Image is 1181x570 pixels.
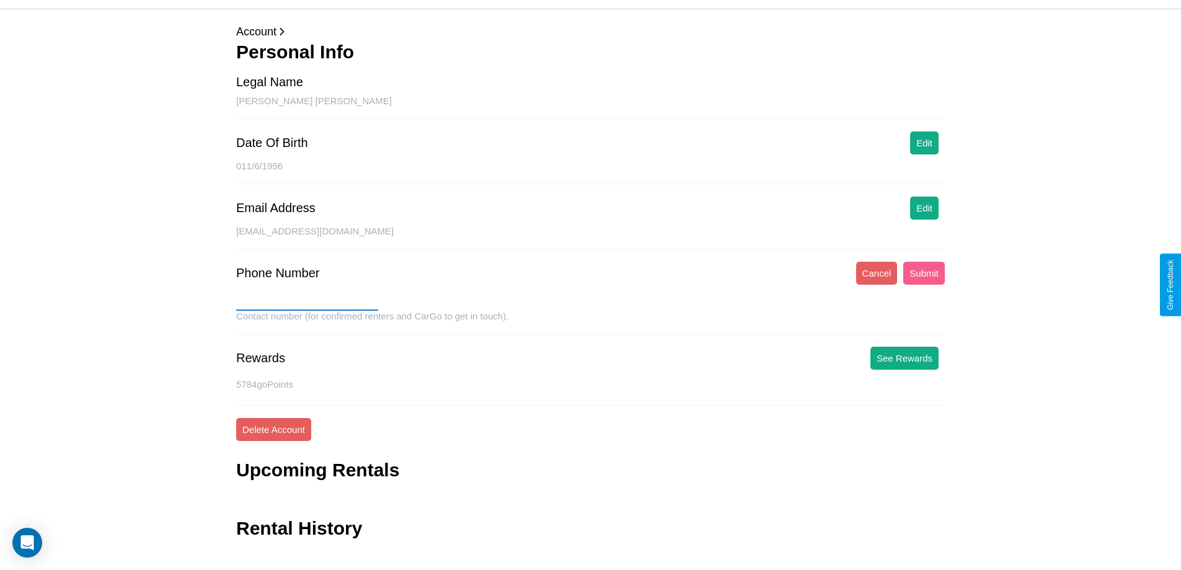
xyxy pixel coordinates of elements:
div: [PERSON_NAME] [PERSON_NAME] [236,96,945,119]
div: Give Feedback [1166,260,1175,310]
button: Delete Account [236,418,311,441]
div: Rewards [236,351,285,365]
div: [EMAIL_ADDRESS][DOMAIN_NAME] [236,226,945,249]
div: 011/6/1956 [236,161,945,184]
div: Legal Name [236,75,303,89]
h3: Personal Info [236,42,945,63]
button: Cancel [856,262,898,285]
button: Edit [910,197,939,220]
p: Account [236,22,945,42]
button: Submit [903,262,945,285]
div: Date Of Birth [236,136,308,150]
p: 5784 goPoints [236,376,945,393]
h3: Upcoming Rentals [236,460,399,481]
button: See Rewards [870,347,939,370]
button: Edit [910,131,939,154]
div: Open Intercom Messenger [12,528,42,558]
div: Email Address [236,201,316,215]
h3: Rental History [236,518,362,539]
div: Phone Number [236,266,320,280]
div: Contact number (for confirmed renters and CarGo to get in touch). [236,311,945,334]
